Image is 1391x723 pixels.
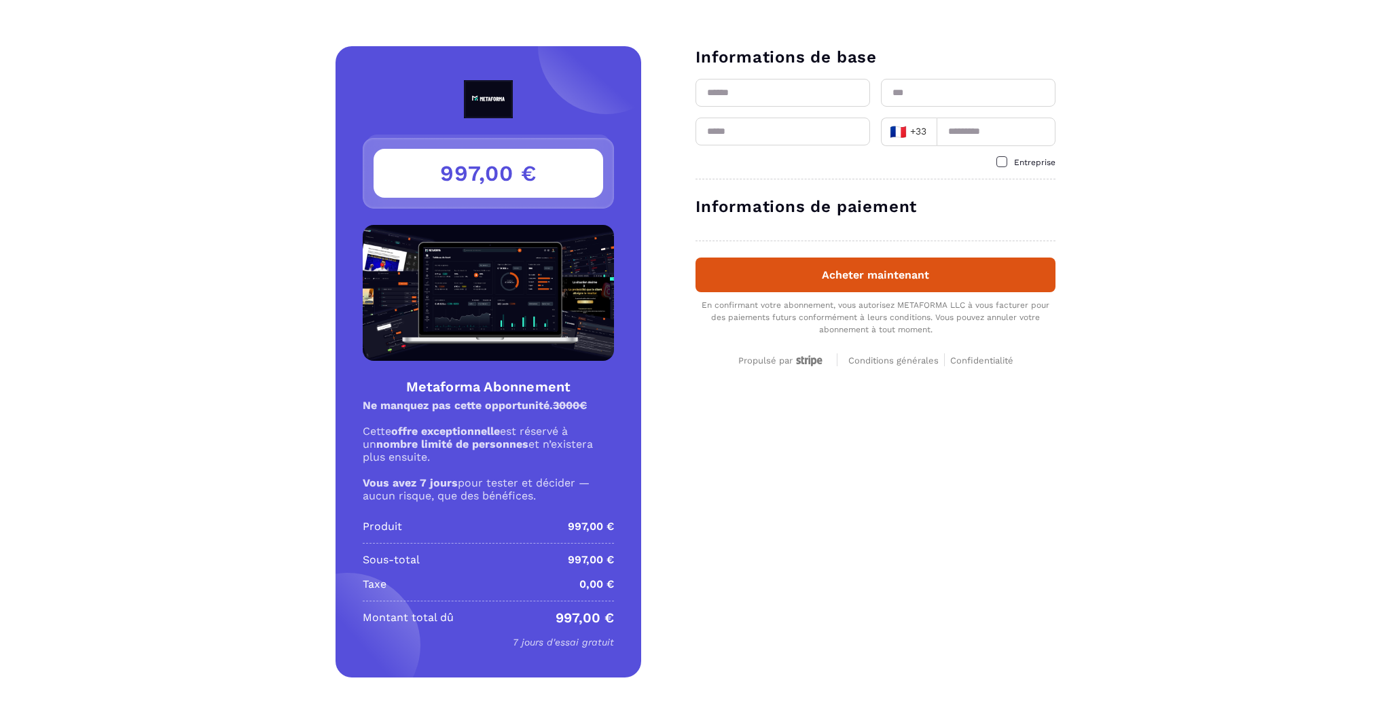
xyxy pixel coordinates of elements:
[738,353,826,366] a: Propulsé par
[881,118,937,146] div: Search for option
[890,122,928,141] span: +33
[848,353,945,366] a: Conditions générales
[695,258,1055,292] button: Acheter maintenant
[738,355,826,367] div: Propulsé par
[950,353,1013,366] a: Confidentialité
[848,355,939,366] span: Conditions générales
[363,476,458,489] strong: Vous avez 7 jours
[931,122,933,142] input: Search for option
[363,518,402,535] p: Produit
[363,476,614,502] p: pour tester et décider — aucun risque, que des bénéfices.
[568,552,614,568] p: 997,00 €
[363,425,614,463] p: Cette est réservé à un et n’existera plus ensuite.
[950,355,1013,366] span: Confidentialité
[363,225,614,361] img: Product Image
[568,518,614,535] p: 997,00 €
[363,634,614,650] p: 7 jours d'essai gratuit
[363,552,420,568] p: Sous-total
[374,149,603,198] h3: 997,00 €
[433,80,544,118] img: logo
[695,46,1055,68] h3: Informations de base
[1014,158,1055,167] span: Entreprise
[391,425,500,438] strong: offre exceptionnelle
[363,377,614,396] h4: Metaforma Abonnement
[556,610,614,626] p: 997,00 €
[553,399,587,412] s: 3000€
[695,299,1055,336] div: En confirmant votre abonnement, vous autorisez METAFORMA LLC à vous facturer pour des paiements f...
[579,576,614,593] p: 0,00 €
[376,438,528,451] strong: nombre limité de personnes
[363,399,587,412] strong: Ne manquez pas cette opportunité.
[890,122,907,141] span: 🇫🇷
[695,196,1055,217] h3: Informations de paiement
